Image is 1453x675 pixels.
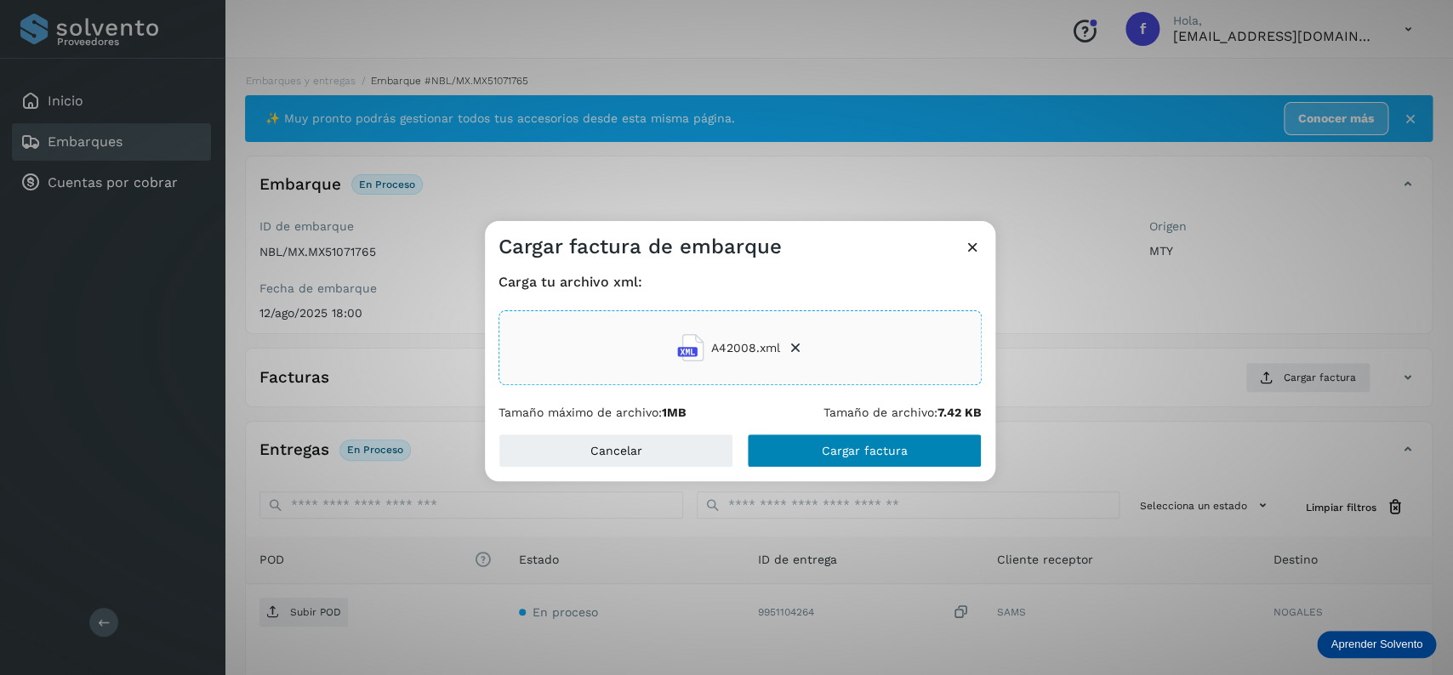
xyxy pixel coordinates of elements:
[823,406,982,420] p: Tamaño de archivo:
[937,406,982,419] b: 7.42 KB
[662,406,687,419] b: 1MB
[1330,638,1422,651] p: Aprender Solvento
[499,235,782,259] h3: Cargar factura de embarque
[590,445,642,457] span: Cancelar
[822,445,908,457] span: Cargar factura
[499,274,982,290] h4: Carga tu archivo xml:
[499,406,687,420] p: Tamaño máximo de archivo:
[1317,631,1436,658] div: Aprender Solvento
[499,434,733,468] button: Cancelar
[747,434,982,468] button: Cargar factura
[711,339,780,357] span: A42008.xml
